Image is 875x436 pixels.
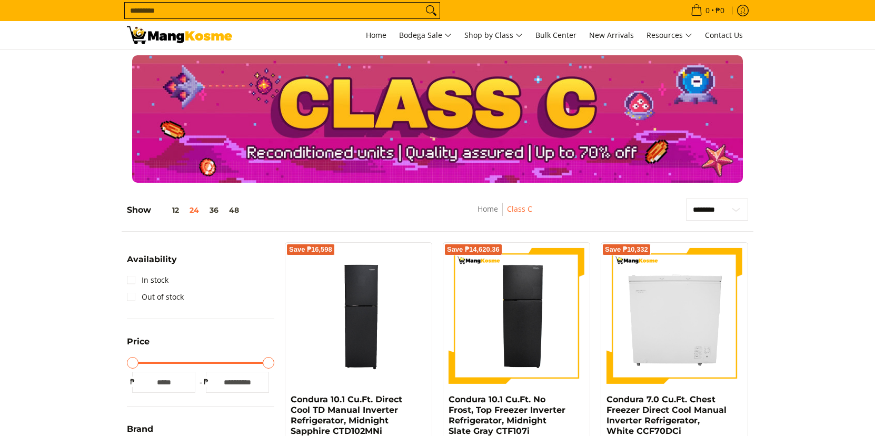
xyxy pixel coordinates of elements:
button: 24 [184,206,204,214]
a: Shop by Class [459,21,528,49]
span: Shop by Class [464,29,523,42]
a: Bulk Center [530,21,582,49]
a: Contact Us [700,21,748,49]
a: In stock [127,272,168,289]
span: Price [127,338,150,346]
span: Home [366,30,386,40]
a: Resources [641,21,698,49]
img: Condura 10.1 Cu.Ft. Direct Cool TD Manual Inverter Refrigerator, Midnight Sapphire CTD102MNi (Cla... [291,248,426,384]
span: Brand [127,425,153,433]
span: • [688,5,728,16]
nav: Main Menu [243,21,748,49]
span: ₱ [127,376,137,387]
span: ₱ [201,376,211,387]
span: Save ₱14,620.36 [447,246,500,253]
button: 36 [204,206,224,214]
nav: Breadcrumbs [413,203,597,226]
button: Search [423,3,440,18]
a: Out of stock [127,289,184,305]
img: Condura 10.1 Cu.Ft. No Frost, Top Freezer Inverter Refrigerator, Midnight Slate Gray CTF107i (Cla... [449,248,584,384]
span: ₱0 [714,7,726,14]
span: Availability [127,255,177,264]
span: Bodega Sale [399,29,452,42]
img: Condura 7.0 Cu.Ft. Chest Freezer Direct Cool Manual Inverter Refrigerator, White CCF70DCi (Class ... [606,248,742,384]
a: Home [361,21,392,49]
span: New Arrivals [589,30,634,40]
a: Bodega Sale [394,21,457,49]
span: Resources [647,29,692,42]
span: Save ₱10,332 [605,246,648,253]
a: Class C [507,204,532,214]
img: Class C Home &amp; Business Appliances: Up to 70% Off l Mang Kosme [127,26,232,44]
a: New Arrivals [584,21,639,49]
summary: Open [127,338,150,354]
a: Home [478,204,498,214]
button: 12 [151,206,184,214]
span: Contact Us [705,30,743,40]
span: 0 [704,7,711,14]
span: Bulk Center [535,30,576,40]
button: 48 [224,206,244,214]
summary: Open [127,255,177,272]
span: Save ₱16,598 [289,246,332,253]
h5: Show [127,205,244,215]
